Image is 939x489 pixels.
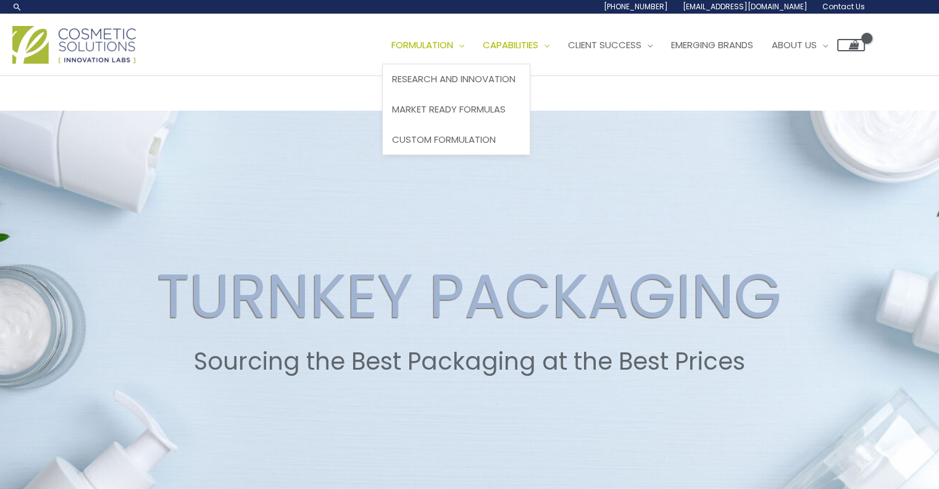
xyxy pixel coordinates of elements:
[12,347,927,376] h2: Sourcing the Best Packaging at the Best Prices
[822,1,865,12] span: Contact Us
[392,133,496,146] span: Custom Formulation
[483,38,538,51] span: Capabilities
[12,26,136,64] img: Cosmetic Solutions Logo
[12,260,927,333] h2: TURNKEY PACKAGING
[604,1,668,12] span: [PHONE_NUMBER]
[383,124,530,155] a: Custom Formulation
[392,103,506,116] span: Market Ready Formulas
[12,2,22,12] a: Search icon link
[559,27,662,64] a: Client Success
[772,38,817,51] span: About Us
[662,27,762,64] a: Emerging Brands
[683,1,808,12] span: [EMAIL_ADDRESS][DOMAIN_NAME]
[382,27,474,64] a: Formulation
[474,27,559,64] a: Capabilities
[383,64,530,95] a: Research and Innovation
[762,27,837,64] a: About Us
[837,39,865,51] a: View Shopping Cart, empty
[391,38,453,51] span: Formulation
[568,38,641,51] span: Client Success
[383,95,530,125] a: Market Ready Formulas
[373,27,865,64] nav: Site Navigation
[392,72,515,85] span: Research and Innovation
[671,38,753,51] span: Emerging Brands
